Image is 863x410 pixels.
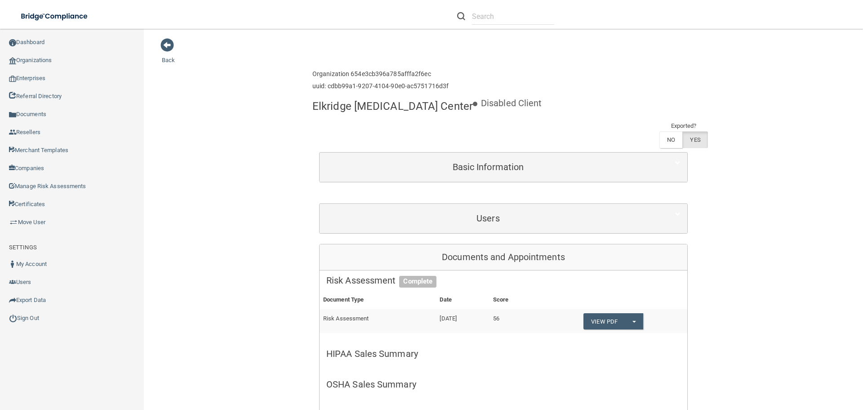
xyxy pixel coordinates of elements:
img: icon-documents.8dae5593.png [9,111,16,118]
a: Users [326,208,681,229]
h6: Organization 654e3cb396a785afffa2f6ec [312,71,449,77]
h5: HIPAA Sales Summary [326,349,681,359]
img: ic_user_dark.df1a06c3.png [9,261,16,268]
img: briefcase.64adab9b.png [9,218,18,227]
label: YES [682,131,707,148]
img: ic-search.3b580494.png [457,12,465,20]
td: Risk Assessment [320,309,436,333]
img: ic_reseller.de258add.png [9,129,16,136]
h5: Risk Assessment [326,275,681,285]
input: Search [472,8,554,25]
a: Back [162,46,175,63]
h6: uuid: cdbb99a1-9207-4104-90e0-ac5751716d3f [312,83,449,90]
span: Complete [399,276,436,288]
h5: Basic Information [326,162,650,172]
img: ic_power_dark.7ecde6b1.png [9,314,17,322]
iframe: Drift Widget Chat Controller [707,346,852,382]
h5: Users [326,213,650,223]
img: enterprise.0d942306.png [9,76,16,82]
th: Document Type [320,291,436,309]
img: organization-icon.f8decf85.png [9,57,16,64]
a: View PDF [583,313,625,330]
label: SETTINGS [9,242,37,253]
img: bridge_compliance_login_screen.278c3ca4.svg [13,7,96,26]
p: Disabled Client [481,95,542,112]
td: [DATE] [436,309,489,333]
th: Date [436,291,489,309]
img: ic_dashboard_dark.d01f4a41.png [9,39,16,46]
label: NO [659,131,682,148]
th: Score [489,291,540,309]
a: Basic Information [326,157,681,177]
td: 56 [489,309,540,333]
td: Exported? [659,121,708,131]
h4: Elkridge [MEDICAL_DATA] Center [312,100,473,112]
img: icon-export.b9366987.png [9,297,16,304]
h5: OSHA Sales Summary [326,379,681,389]
div: Documents and Appointments [320,244,687,270]
img: icon-users.e205127d.png [9,279,16,286]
